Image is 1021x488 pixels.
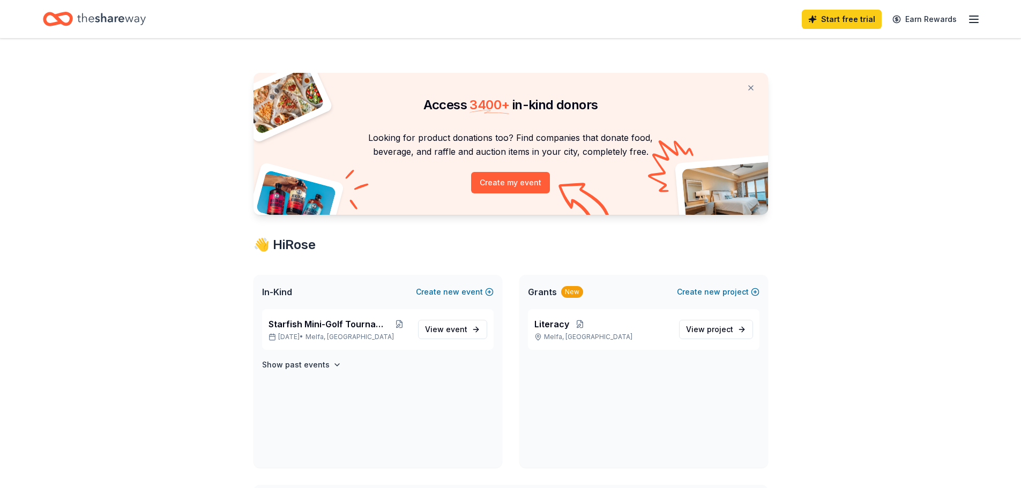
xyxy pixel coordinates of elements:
[262,358,341,371] button: Show past events
[471,172,550,193] button: Create my event
[269,333,409,341] p: [DATE] •
[802,10,882,29] a: Start free trial
[686,323,733,336] span: View
[886,10,963,29] a: Earn Rewards
[443,286,459,298] span: new
[707,325,733,334] span: project
[534,333,670,341] p: Melfa, [GEOGRAPHIC_DATA]
[254,236,768,253] div: 👋 Hi Rose
[266,131,755,159] p: Looking for product donations too? Find companies that donate food, beverage, and raffle and auct...
[269,318,389,331] span: Starfish Mini-Golf Tournament
[558,183,612,223] img: Curvy arrow
[561,286,583,298] div: New
[446,325,467,334] span: event
[528,286,557,298] span: Grants
[469,97,509,112] span: 3400 +
[425,323,467,336] span: View
[262,286,292,298] span: In-Kind
[704,286,720,298] span: new
[241,66,325,135] img: Pizza
[534,318,569,331] span: Literacy
[262,358,330,371] h4: Show past events
[43,6,146,32] a: Home
[677,286,759,298] button: Createnewproject
[679,320,753,339] a: View project
[416,286,494,298] button: Createnewevent
[423,97,598,112] span: Access in-kind donors
[305,333,394,341] span: Melfa, [GEOGRAPHIC_DATA]
[418,320,487,339] a: View event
